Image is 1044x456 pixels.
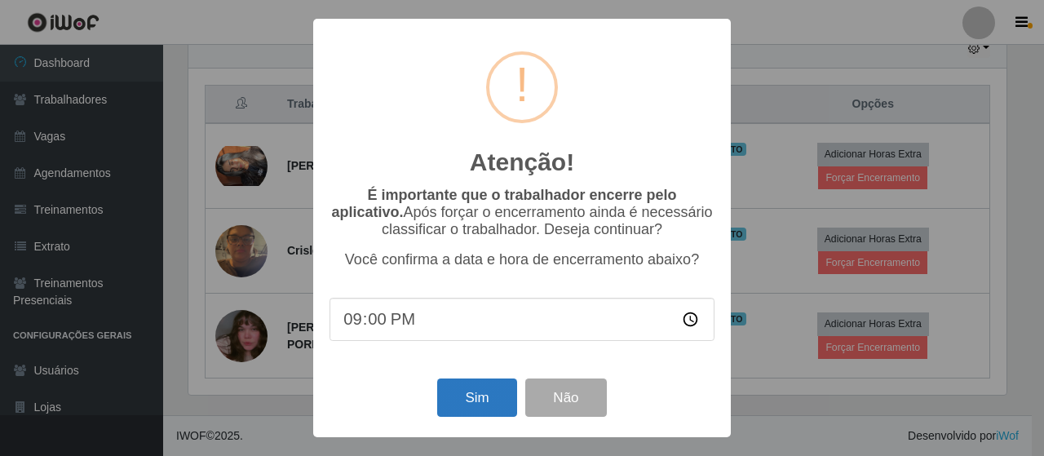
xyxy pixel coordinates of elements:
button: Sim [437,379,516,417]
p: Após forçar o encerramento ainda é necessário classificar o trabalhador. Deseja continuar? [330,187,714,238]
b: É importante que o trabalhador encerre pelo aplicativo. [331,187,676,220]
h2: Atenção! [470,148,574,177]
p: Você confirma a data e hora de encerramento abaixo? [330,251,714,268]
button: Não [525,379,606,417]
